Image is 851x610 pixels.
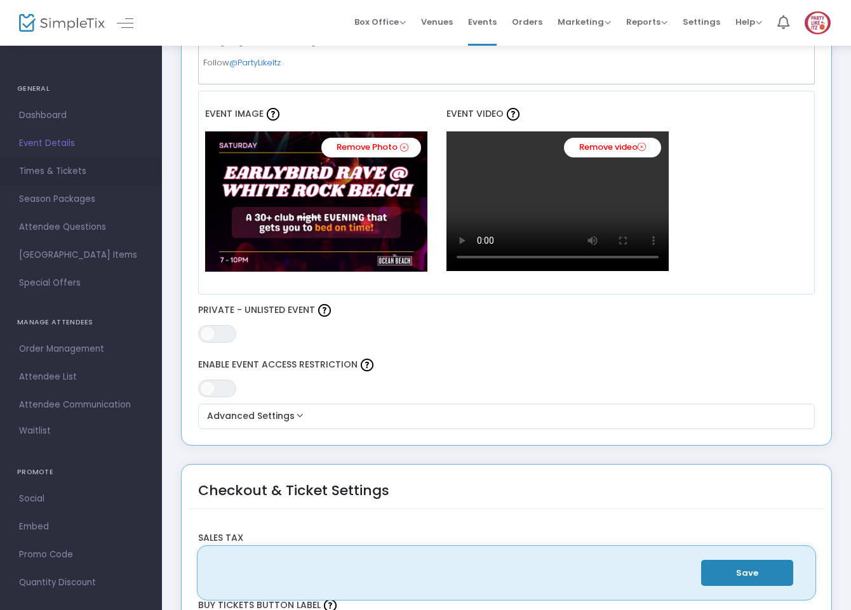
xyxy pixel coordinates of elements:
[19,135,143,152] span: Event Details
[321,138,421,157] a: Remove Photo
[683,6,720,38] span: Settings
[318,304,331,317] img: question-mark
[17,76,145,102] h4: GENERAL
[205,131,427,271] img: INStagram2.png
[192,526,821,552] label: Sales Tax
[19,191,143,208] span: Season Packages
[19,341,143,357] span: Order Management
[203,56,809,69] p: Follow
[701,560,793,586] button: Save
[507,108,519,121] img: question-mark
[446,107,504,120] span: Event Video
[626,16,667,28] span: Reports
[19,491,143,507] span: Social
[19,369,143,385] span: Attendee List
[512,6,542,38] span: Orders
[19,519,143,535] span: Embed
[19,275,143,291] span: Special Offers
[558,16,611,28] span: Marketing
[421,6,453,38] span: Venues
[354,16,406,28] span: Box Office
[267,108,279,121] img: question-mark
[17,310,145,335] h4: MANAGE ATTENDEES
[19,574,143,591] span: Quantity Discount
[564,138,661,157] a: Remove video
[19,425,51,437] span: Waitlist
[198,301,815,320] label: Private - Unlisted Event
[198,355,815,375] label: Enable Event Access Restriction
[229,56,281,69] a: @PartyLikeItz
[19,547,143,563] span: Promo Code
[19,247,143,263] span: [GEOGRAPHIC_DATA] Items
[198,480,389,517] div: Checkout & Ticket Settings
[468,6,497,38] span: Events
[19,107,143,124] span: Dashboard
[735,16,762,28] span: Help
[205,107,264,120] span: Event Image
[203,409,810,424] button: Advanced Settings
[19,397,143,413] span: Attendee Communication
[19,219,143,235] span: Attendee Questions
[361,359,373,371] img: question-mark
[19,163,143,180] span: Times & Tickets
[17,460,145,485] h4: PROMOTE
